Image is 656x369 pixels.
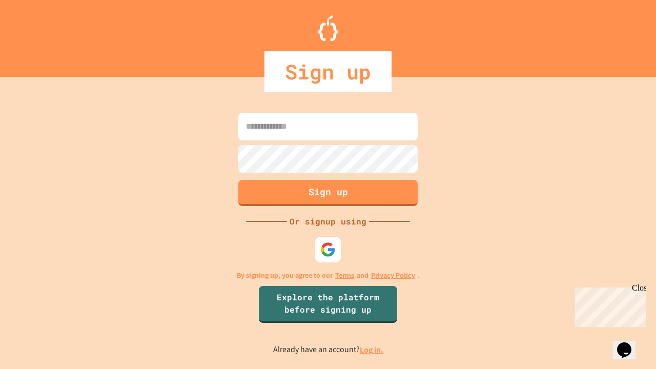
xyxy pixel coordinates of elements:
[237,270,420,281] p: By signing up, you agree to our and .
[259,286,397,323] a: Explore the platform before signing up
[613,328,646,359] iframe: chat widget
[287,215,369,228] div: Or signup using
[335,270,354,281] a: Terms
[571,283,646,327] iframe: chat widget
[4,4,71,65] div: Chat with us now!Close
[371,270,415,281] a: Privacy Policy
[238,180,418,206] button: Sign up
[273,343,383,356] p: Already have an account?
[360,344,383,355] a: Log in.
[320,242,336,257] img: google-icon.svg
[318,15,338,41] img: Logo.svg
[264,51,392,92] div: Sign up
